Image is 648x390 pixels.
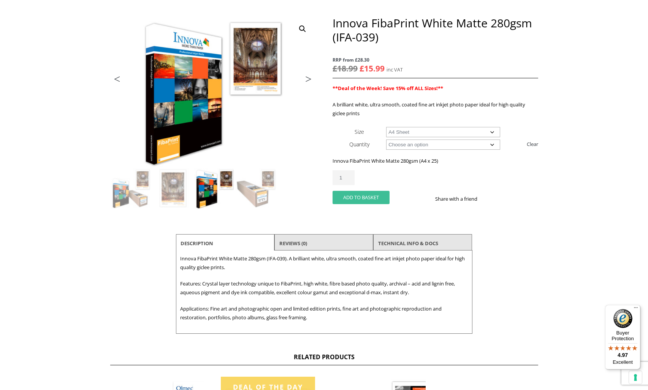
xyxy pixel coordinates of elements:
p: Share with a friend [435,195,486,203]
a: Clear options [527,138,538,150]
button: Trusted Shops TrustmarkBuyer Protection4.97Excellent [605,305,640,369]
span: RRP from £28.30 [333,55,538,64]
img: Trusted Shops Trustmark [613,309,632,328]
p: Innova FibaPrint White Matte 280gsm (A4 x 25) [333,157,538,165]
a: View full-screen image gallery [296,22,309,36]
p: Innova FibaPrint White Matte 280gsm (IFA-039). A brilliant white, ultra smooth, coated fine art i... [180,254,468,272]
span: 4.97 [618,352,628,358]
label: Quantity [349,141,369,148]
p: A brilliant white, ultra smooth, coated fine art inkjet photo paper ideal for high quality giclee... [333,100,538,118]
label: Size [355,128,364,135]
p: Excellent [605,359,640,365]
a: Description [181,236,213,250]
a: Reviews (0) [279,236,307,250]
a: TECHNICAL INFO & DOCS [378,236,438,250]
h1: Innova FibaPrint White Matte 280gsm (IFA-039) [333,16,538,44]
p: Buyer Protection [605,330,640,341]
h2: Related products [110,353,538,365]
strong: **Deal of the Week! Save 15% off ALL Sizes!** [333,85,443,92]
img: Innova FibaPrint White Matte 280gsm (IFA-039) - Image 3 [194,168,235,209]
span: £ [360,63,364,74]
img: Innova FibaPrint White Matte 280gsm (IFA-039) - Image 4 [236,168,277,209]
input: Product quantity [333,170,355,185]
button: Your consent preferences for tracking technologies [629,371,642,384]
img: Innova FibaPrint White Matte 280gsm (IFA-039) - Image 2 [152,168,193,209]
p: Applications: Fine art and photographic open and limited edition prints, fine art and photographi... [180,304,468,322]
button: Add to basket [333,191,390,204]
bdi: 15.99 [360,63,385,74]
span: £ [333,63,337,74]
bdi: 18.99 [333,63,358,74]
button: Menu [631,305,640,314]
img: twitter sharing button [496,196,502,202]
img: Innova FibaPrint White Matte 280gsm (IFA-039) [111,168,152,209]
p: Features: Crystal layer technology unique to FibaPrint, high white, fibre based photo quality, ar... [180,279,468,297]
img: email sharing button [505,196,511,202]
img: facebook sharing button [486,196,493,202]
